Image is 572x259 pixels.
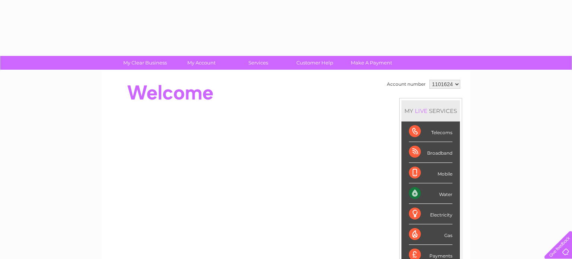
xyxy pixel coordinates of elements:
div: MY SERVICES [401,100,460,121]
a: My Account [171,56,232,70]
div: Telecoms [409,121,452,142]
div: Mobile [409,163,452,183]
a: Make A Payment [341,56,402,70]
div: Water [409,183,452,204]
div: Gas [409,224,452,245]
div: Broadband [409,142,452,162]
a: Customer Help [284,56,346,70]
div: LIVE [413,107,429,114]
td: Account number [385,78,428,91]
a: My Clear Business [114,56,176,70]
div: Electricity [409,204,452,224]
a: Services [228,56,289,70]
